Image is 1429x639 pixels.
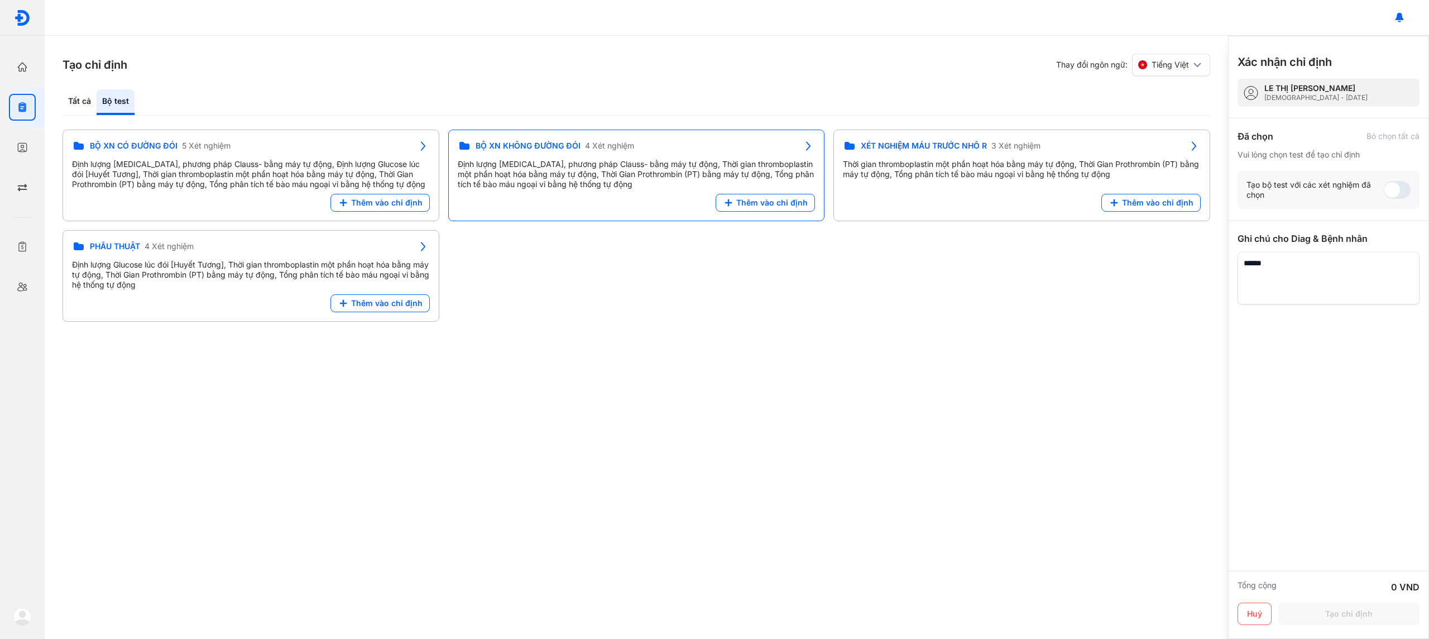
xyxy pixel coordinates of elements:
button: Thêm vào chỉ định [330,294,430,312]
div: Bộ test [97,89,135,115]
div: [DEMOGRAPHIC_DATA] - [DATE] [1264,93,1368,102]
span: Thêm vào chỉ định [1122,198,1193,208]
button: Thêm vào chỉ định [716,194,815,212]
div: Tổng cộng [1238,580,1277,594]
div: Thời gian thromboplastin một phần hoạt hóa bằng máy tự động, Thời Gian Prothrombin (PT) bằng máy ... [843,159,1201,179]
div: LE THỊ [PERSON_NAME] [1264,83,1368,93]
span: 3 Xét nghiệm [991,141,1040,151]
div: 0 VND [1391,580,1420,594]
span: 5 Xét nghiệm [182,141,231,151]
span: XÉT NGHIỆM MÁU TRƯỚC NHỔ R [861,141,987,151]
img: logo [14,9,31,26]
h3: Xác nhận chỉ định [1238,54,1332,70]
span: Tiếng Việt [1152,60,1189,70]
div: Ghi chú cho Diag & Bệnh nhân [1238,232,1420,245]
span: BỘ XN CÓ ĐƯỜNG ĐÓI [90,141,178,151]
div: Vui lòng chọn test để tạo chỉ định [1238,150,1420,160]
span: PHẪU THUẬT [90,241,140,251]
div: Định lượng Glucose lúc đói [Huyết Tương], Thời gian thromboplastin một phần hoạt hóa bằng máy tự ... [72,260,430,290]
div: Đã chọn [1238,130,1273,143]
div: Thay đổi ngôn ngữ: [1056,54,1210,76]
span: BỘ XN KHÔNG ĐƯỜNG ĐÓI [476,141,581,151]
div: Tạo bộ test với các xét nghiệm đã chọn [1246,180,1384,200]
div: Định lượng [MEDICAL_DATA], phương pháp Clauss- bằng máy tự động, Định lượng Glucose lúc đói [Huyế... [72,159,430,189]
button: Huỷ [1238,603,1272,625]
span: Thêm vào chỉ định [351,298,423,308]
span: 4 Xét nghiệm [145,241,194,251]
h3: Tạo chỉ định [63,57,127,73]
button: Tạo chỉ định [1278,603,1420,625]
span: 4 Xét nghiệm [585,141,634,151]
span: Thêm vào chỉ định [736,198,808,208]
div: Bỏ chọn tất cả [1366,131,1420,141]
span: Thêm vào chỉ định [351,198,423,208]
img: logo [13,608,31,626]
div: Định lượng [MEDICAL_DATA], phương pháp Clauss- bằng máy tự động, Thời gian thromboplastin một phầ... [458,159,816,189]
button: Thêm vào chỉ định [1101,194,1201,212]
button: Thêm vào chỉ định [330,194,430,212]
div: Tất cả [63,89,97,115]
